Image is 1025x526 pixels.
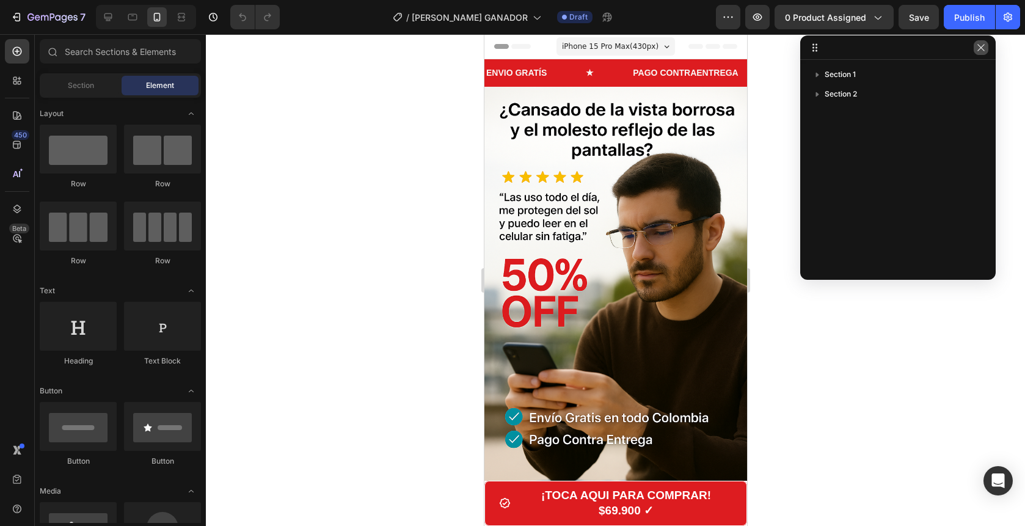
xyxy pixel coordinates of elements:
span: [PERSON_NAME] GANADOR [412,11,528,24]
button: 7 [5,5,91,29]
span: Save [909,12,929,23]
span: Toggle open [181,281,201,301]
div: Row [124,255,201,266]
span: Media [40,486,61,497]
span: Toggle open [181,381,201,401]
span: 0 product assigned [785,11,866,24]
div: Publish [954,11,985,24]
span: Section 2 [825,88,857,100]
button: Save [899,5,939,29]
span: Section [68,80,94,91]
div: Heading [40,356,117,367]
button: Publish [944,5,995,29]
div: Open Intercom Messenger [983,466,1013,495]
span: Text [40,285,55,296]
div: Undo/Redo [230,5,280,29]
span: Layout [40,108,64,119]
span: Section 1 [825,68,856,81]
div: Text Block [124,356,201,367]
p: 7 [80,10,86,24]
span: Toggle open [181,481,201,501]
div: Button [124,456,201,467]
span: Button [40,385,62,396]
button: 0 product assigned [775,5,894,29]
div: Row [124,178,201,189]
div: Row [40,255,117,266]
input: Search Sections & Elements [40,39,201,64]
div: 450 [12,130,29,140]
div: Button [40,456,117,467]
span: / [406,11,409,24]
div: Beta [9,224,29,233]
span: Draft [569,12,588,23]
div: Row [40,178,117,189]
span: Toggle open [181,104,201,123]
iframe: Design area [484,34,747,526]
span: Element [146,80,174,91]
